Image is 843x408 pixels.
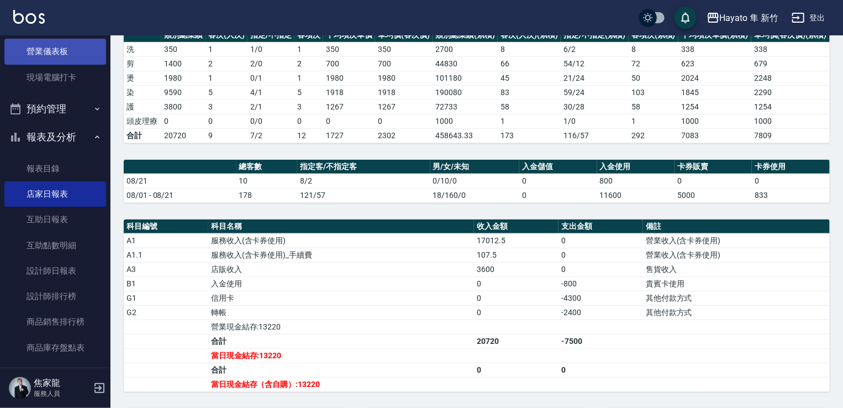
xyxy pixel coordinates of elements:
td: 700 [323,56,375,71]
td: 2700 [433,42,498,56]
a: 互助日報表 [4,207,106,232]
td: 7/2 [247,128,294,143]
td: 12 [294,128,323,143]
td: A1.1 [124,248,208,262]
td: 1 / 0 [561,114,629,128]
td: 121/57 [297,188,430,202]
h5: 焦家龍 [34,378,90,389]
td: 8 [498,42,561,56]
td: 0 [519,174,597,188]
td: 4 / 1 [247,85,294,100]
td: 107.5 [474,248,559,262]
td: 0 [559,262,643,276]
td: 350 [161,42,206,56]
a: 設計師排行榜 [4,284,106,309]
td: 售貨收入 [643,262,830,276]
td: 營業收入(含卡券使用) [643,248,830,262]
td: 0 [752,174,830,188]
p: 服務人員 [34,389,90,399]
td: 入金使用 [208,276,474,291]
td: 當日現金結存（含自購）:13220 [208,377,474,391]
table: a dense table [124,160,830,203]
td: 1000 [751,114,830,128]
td: 服務收入(含卡券使用)_手續費 [208,248,474,262]
td: A3 [124,262,208,276]
td: 08/21 [124,174,236,188]
td: 8 [629,42,678,56]
td: 1267 [323,100,375,114]
td: 護 [124,100,161,114]
th: 科目名稱 [208,219,474,234]
td: 72 [629,56,678,71]
td: 8/2 [297,174,430,188]
td: 5 [206,85,247,100]
a: 營業儀表板 [4,39,106,64]
td: -7500 [559,334,643,348]
td: 103 [629,85,678,100]
td: 0 [559,248,643,262]
td: 58 [629,100,678,114]
td: 18/160/0 [430,188,520,202]
td: 623 [678,56,751,71]
td: 0 [519,188,597,202]
th: 卡券販賣 [675,160,752,174]
td: 1267 [375,100,433,114]
td: 營業收入(含卡券使用) [643,233,830,248]
td: 0 [474,363,559,377]
td: 2 [294,56,323,71]
td: 其他付款方式 [643,305,830,320]
td: B1 [124,276,208,291]
td: 0 [474,305,559,320]
td: 72733 [433,100,498,114]
td: 1980 [375,71,433,85]
td: 30 / 28 [561,100,629,114]
td: 2 / 0 [247,56,294,71]
th: 備註 [643,219,830,234]
td: 貴賓卡使用 [643,276,830,291]
table: a dense table [124,219,830,392]
a: 顧客入金餘額表 [4,360,106,386]
a: 現場電腦打卡 [4,65,106,90]
td: 0 [323,114,375,128]
td: 292 [629,128,678,143]
td: 1000 [433,114,498,128]
td: 3800 [161,100,206,114]
td: 2290 [751,85,830,100]
td: 當日現金結存:13220 [208,348,474,363]
td: 3600 [474,262,559,276]
a: 商品庫存盤點表 [4,335,106,360]
td: 洗 [124,42,161,56]
th: 總客數 [236,160,298,174]
td: 101180 [433,71,498,85]
td: 剪 [124,56,161,71]
table: a dense table [124,28,830,143]
th: 男/女/未知 [430,160,520,174]
a: 商品銷售排行榜 [4,309,106,334]
td: 83 [498,85,561,100]
td: 0 [474,291,559,305]
td: 1918 [375,85,433,100]
td: 店販收入 [208,262,474,276]
td: 9 [206,128,247,143]
td: 679 [751,56,830,71]
td: 58 [498,100,561,114]
td: 頭皮理療 [124,114,161,128]
td: 轉帳 [208,305,474,320]
td: 50 [629,71,678,85]
td: 1 [629,114,678,128]
td: 700 [375,56,433,71]
td: 1 [294,71,323,85]
a: 報表目錄 [4,156,106,181]
td: 3 [294,100,323,114]
td: 0 [559,363,643,377]
td: 833 [752,188,830,202]
td: 458643.33 [433,128,498,143]
td: 2248 [751,71,830,85]
td: 服務收入(含卡券使用) [208,233,474,248]
td: 11600 [597,188,675,202]
td: 190080 [433,85,498,100]
td: 7809 [751,128,830,143]
td: 2302 [375,128,433,143]
td: 1 [498,114,561,128]
th: 入金儲值 [519,160,597,174]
